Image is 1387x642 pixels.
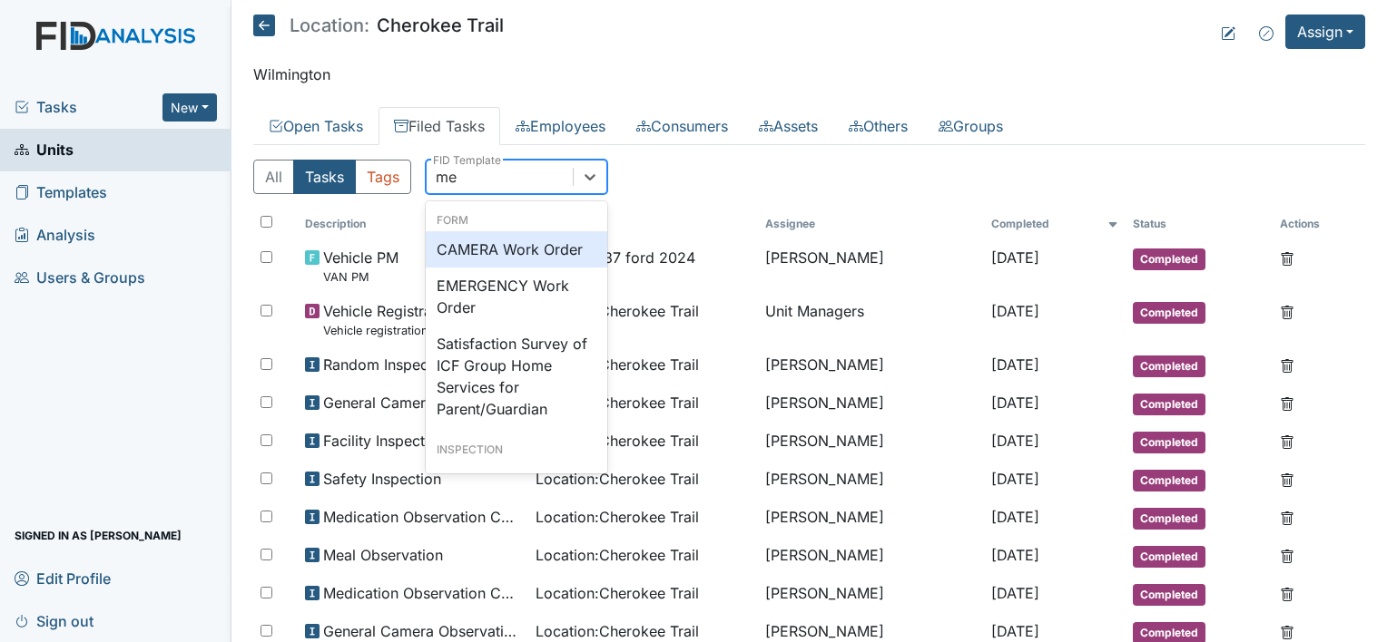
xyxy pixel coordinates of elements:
span: Location : Cherokee Trail [536,544,699,566]
div: Form [426,212,607,229]
span: [DATE] [991,394,1039,412]
button: New [162,93,217,122]
th: Toggle SortBy [298,209,528,239]
div: Satisfaction Survey of ICF Group Home Services for Parent/Guardian [426,326,607,427]
button: All [253,160,294,194]
td: [PERSON_NAME] [758,239,984,293]
a: Delete [1280,544,1294,566]
td: Unit Managers [758,293,984,346]
span: [DATE] [991,432,1039,450]
span: Medication Observation Checklist [323,506,521,528]
span: Sign out [15,607,93,635]
span: Location : Cherokee Trail [536,582,699,604]
span: Location : Cherokee Trail [536,506,699,528]
span: Vehicle Registration Vehicle registration [323,300,457,339]
small: VAN PM [323,268,398,286]
span: Completed [1133,432,1205,453]
h5: Cherokee Trail [253,15,504,36]
td: [PERSON_NAME] [758,575,984,613]
span: Safety Inspection [323,468,441,490]
span: [DATE] [991,248,1039,267]
span: Completed [1133,508,1205,530]
td: [PERSON_NAME] [758,537,984,575]
button: Tags [355,160,411,194]
span: Facility Inspection [323,430,446,452]
span: Meal Observation [323,544,443,566]
a: Filed Tasks [379,107,500,145]
a: Assets [743,107,833,145]
div: Audit Consumers Charts [426,461,607,519]
span: General Camera Observation [323,392,521,413]
span: Completed [1133,584,1205,606]
span: Location: [290,16,369,34]
p: Wilmington [253,63,1365,85]
span: Completed [1133,302,1205,324]
span: Edit Profile [15,564,111,592]
a: Others [833,107,923,145]
a: Consumers [621,107,743,145]
small: Vehicle registration [323,322,457,339]
span: Medication Observation Checklist [323,582,521,604]
div: Type filter [253,160,411,194]
span: [DATE] [991,622,1039,640]
button: Tasks [293,160,356,194]
a: Delete [1280,300,1294,322]
td: [PERSON_NAME] [758,461,984,499]
span: Analysis [15,221,95,249]
span: Completed [1133,394,1205,415]
span: [DATE] [991,508,1039,526]
a: Employees [500,107,621,145]
span: Location : Cherokee Trail [536,300,699,322]
th: Toggle SortBy [528,209,759,239]
span: Templates [15,179,107,207]
td: [PERSON_NAME] [758,346,984,384]
td: [PERSON_NAME] [758,423,984,461]
input: Toggle All Rows Selected [261,216,272,228]
a: Groups [923,107,1018,145]
th: Assignee [758,209,984,239]
span: Completed [1133,546,1205,568]
th: Toggle SortBy [984,209,1126,239]
span: Random Inspection for AM [323,354,506,375]
a: Delete [1280,468,1294,490]
span: [DATE] [991,584,1039,602]
button: Assign [1285,15,1365,49]
span: [DATE] [991,470,1039,488]
span: Completed [1133,248,1205,270]
th: Actions [1273,209,1363,239]
span: Signed in as [PERSON_NAME] [15,521,182,550]
a: Delete [1280,392,1294,413]
span: Location : Cherokee Trail [536,468,699,490]
span: Asset : 47987 ford 2024 [536,247,695,268]
a: Delete [1280,430,1294,452]
a: Delete [1280,247,1294,268]
a: Delete [1280,582,1294,604]
span: Vehicle PM VAN PM [323,247,398,286]
a: Delete [1280,354,1294,375]
a: Open Tasks [253,107,379,145]
a: Tasks [15,96,162,118]
span: [DATE] [991,302,1039,320]
span: [DATE] [991,546,1039,564]
td: [PERSON_NAME] [758,499,984,537]
span: Completed [1133,470,1205,491]
span: Location : Cherokee Trail [536,392,699,413]
span: Users & Groups [15,264,145,292]
span: Completed [1133,355,1205,377]
span: Location : Cherokee Trail [536,354,699,375]
span: Units [15,136,74,164]
td: [PERSON_NAME] [758,384,984,423]
div: CAMERA Work Order [426,231,607,267]
span: Location : Cherokee Trail [536,620,699,642]
span: Location : Cherokee Trail [536,430,699,452]
div: Inspection [426,442,607,458]
div: EMERGENCY Work Order [426,267,607,326]
span: [DATE] [991,355,1039,374]
span: General Camera Observation [323,620,521,642]
a: Delete [1280,506,1294,528]
a: Delete [1280,620,1294,642]
th: Toggle SortBy [1126,209,1273,239]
